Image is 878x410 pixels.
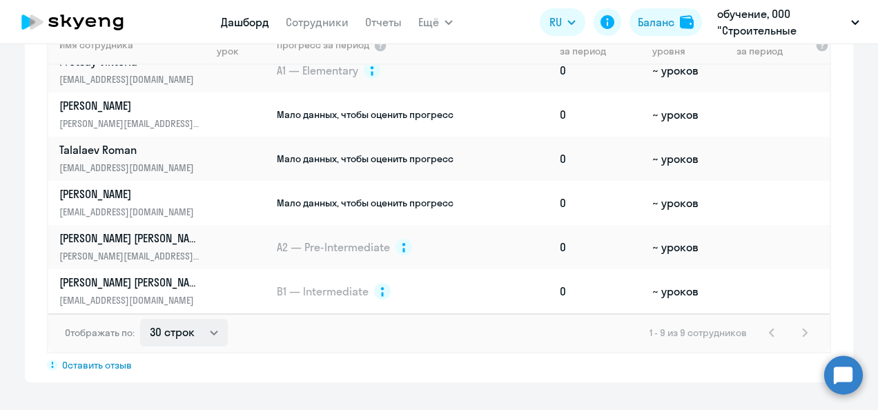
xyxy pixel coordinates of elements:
[554,225,647,269] td: 0
[59,54,211,87] a: Protsay Viktoria[EMAIL_ADDRESS][DOMAIN_NAME]
[710,6,866,39] button: обучение, ООО "Строительные системы"
[554,181,647,225] td: 0
[59,204,202,219] p: [EMAIL_ADDRESS][DOMAIN_NAME]
[59,142,202,157] p: Talalaev Roman
[630,8,702,36] button: Балансbalance
[62,359,132,371] span: Оставить отзыв
[680,15,694,29] img: balance
[48,25,211,65] th: Имя сотрудника
[554,25,647,65] th: Пройдено уроков за период
[277,108,453,121] span: Мало данных, чтобы оценить прогресс
[736,32,811,57] span: Темп обучения за период
[647,25,730,65] th: До завершения уровня
[647,269,730,313] td: ~ уроков
[59,186,202,202] p: [PERSON_NAME]
[650,326,747,339] span: 1 - 9 из 9 сотрудников
[549,14,562,30] span: RU
[277,39,369,51] span: Прогресс за период
[418,14,439,30] span: Ещё
[365,15,402,29] a: Отчеты
[277,63,358,78] span: A1 — Elementary
[59,160,202,175] p: [EMAIL_ADDRESS][DOMAIN_NAME]
[647,92,730,137] td: ~ уроков
[65,326,135,339] span: Отображать по:
[647,181,730,225] td: ~ уроков
[554,269,647,313] td: 0
[554,48,647,92] td: 0
[59,275,202,290] p: [PERSON_NAME] [PERSON_NAME]
[647,225,730,269] td: ~ уроков
[59,231,202,246] p: [PERSON_NAME] [PERSON_NAME]
[647,48,730,92] td: ~ уроков
[59,98,211,131] a: [PERSON_NAME][PERSON_NAME][EMAIL_ADDRESS][DOMAIN_NAME]
[211,25,275,65] th: Первый урок
[59,231,211,264] a: [PERSON_NAME] [PERSON_NAME][PERSON_NAME][EMAIL_ADDRESS][PERSON_NAME][DOMAIN_NAME]
[540,8,585,36] button: RU
[59,293,202,308] p: [EMAIL_ADDRESS][DOMAIN_NAME]
[647,137,730,181] td: ~ уроков
[59,275,211,308] a: [PERSON_NAME] [PERSON_NAME][EMAIL_ADDRESS][DOMAIN_NAME]
[554,92,647,137] td: 0
[59,186,211,219] a: [PERSON_NAME][EMAIL_ADDRESS][DOMAIN_NAME]
[554,137,647,181] td: 0
[221,15,269,29] a: Дашборд
[59,72,202,87] p: [EMAIL_ADDRESS][DOMAIN_NAME]
[59,142,211,175] a: Talalaev Roman[EMAIL_ADDRESS][DOMAIN_NAME]
[277,284,369,299] span: B1 — Intermediate
[59,116,202,131] p: [PERSON_NAME][EMAIL_ADDRESS][DOMAIN_NAME]
[277,240,390,255] span: A2 — Pre-Intermediate
[277,197,453,209] span: Мало данных, чтобы оценить прогресс
[286,15,349,29] a: Сотрудники
[59,98,202,113] p: [PERSON_NAME]
[277,153,453,165] span: Мало данных, чтобы оценить прогресс
[418,8,453,36] button: Ещё
[638,14,674,30] div: Баланс
[59,248,202,264] p: [PERSON_NAME][EMAIL_ADDRESS][PERSON_NAME][DOMAIN_NAME]
[717,6,846,39] p: обучение, ООО "Строительные системы"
